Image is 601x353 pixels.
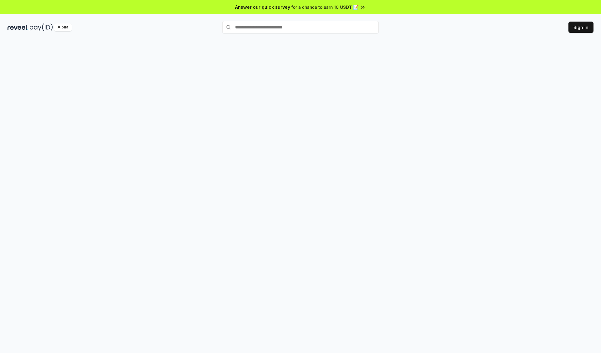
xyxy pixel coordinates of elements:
span: Answer our quick survey [235,4,290,10]
span: for a chance to earn 10 USDT 📝 [291,4,358,10]
div: Alpha [54,23,72,31]
button: Sign In [568,22,593,33]
img: pay_id [30,23,53,31]
img: reveel_dark [8,23,28,31]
